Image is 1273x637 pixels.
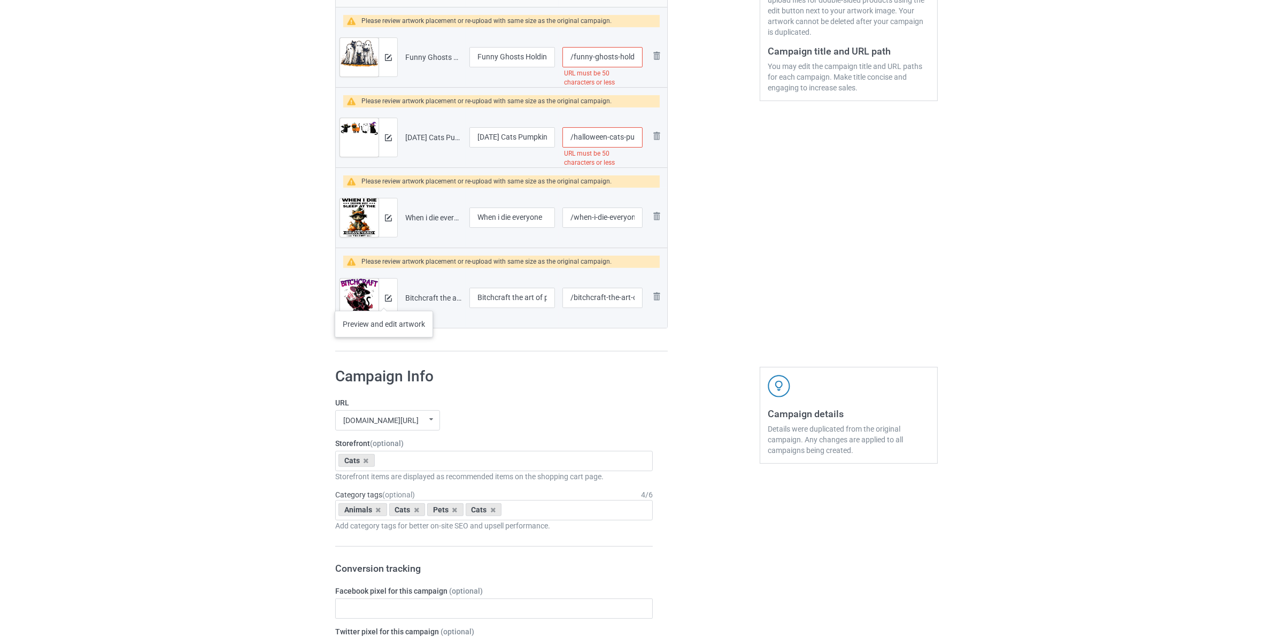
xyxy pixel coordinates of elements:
img: svg+xml;base64,PD94bWwgdmVyc2lvbj0iMS4wIiBlbmNvZGluZz0iVVRGLTgiPz4KPHN2ZyB3aWR0aD0iMjhweCIgaGVpZ2... [650,290,663,303]
div: When i die everyone.png [405,212,462,223]
img: warning [347,258,361,266]
div: Please review artwork placement or re-upload with same size as the original campaign. [361,256,612,268]
img: original.png [340,118,379,164]
div: Preview and edit artwork [335,311,433,337]
div: Funny Ghosts Holding Black Cats [DATE] Ghost Cat Lovers TShirt.png [405,52,462,63]
div: Please review artwork placement or re-upload with same size as the original campaign. [361,95,612,108]
span: (optional) [370,439,404,448]
div: URL must be 50 characters or less [562,67,643,89]
div: Details were duplicated from the original campaign. Any changes are applied to all campaigns bein... [768,424,930,456]
img: svg+xml;base64,PD94bWwgdmVyc2lvbj0iMS4wIiBlbmNvZGluZz0iVVRGLTgiPz4KPHN2ZyB3aWR0aD0iMTRweCIgaGVpZ2... [385,134,392,141]
label: Facebook pixel for this campaign [335,586,653,596]
img: svg+xml;base64,PD94bWwgdmVyc2lvbj0iMS4wIiBlbmNvZGluZz0iVVRGLTgiPz4KPHN2ZyB3aWR0aD0iMTRweCIgaGVpZ2... [385,214,392,221]
div: Pets [427,503,464,516]
img: original.png [340,279,379,325]
img: svg+xml;base64,PD94bWwgdmVyc2lvbj0iMS4wIiBlbmNvZGluZz0iVVRGLTgiPz4KPHN2ZyB3aWR0aD0iMTRweCIgaGVpZ2... [385,54,392,61]
img: svg+xml;base64,PD94bWwgdmVyc2lvbj0iMS4wIiBlbmNvZGluZz0iVVRGLTgiPz4KPHN2ZyB3aWR0aD0iMjhweCIgaGVpZ2... [650,49,663,62]
div: Cats [338,454,375,467]
div: URL must be 50 characters or less [562,148,643,169]
label: Category tags [335,489,415,500]
div: Animals [338,503,387,516]
div: Storefront items are displayed as recommended items on the shopping cart page. [335,471,653,482]
img: warning [347,97,361,105]
img: warning [347,17,361,25]
div: [DOMAIN_NAME][URL] [343,417,419,424]
div: 4 / 6 [641,489,653,500]
img: svg+xml;base64,PD94bWwgdmVyc2lvbj0iMS4wIiBlbmNvZGluZz0iVVRGLTgiPz4KPHN2ZyB3aWR0aD0iMjhweCIgaGVpZ2... [650,210,663,222]
label: Storefront [335,438,653,449]
img: svg+xml;base64,PD94bWwgdmVyc2lvbj0iMS4wIiBlbmNvZGluZz0iVVRGLTgiPz4KPHN2ZyB3aWR0aD0iNDJweCIgaGVpZ2... [768,375,790,397]
span: (optional) [382,490,415,499]
h3: Campaign title and URL path [768,45,930,57]
img: svg+xml;base64,PD94bWwgdmVyc2lvbj0iMS4wIiBlbmNvZGluZz0iVVRGLTgiPz4KPHN2ZyB3aWR0aD0iMTRweCIgaGVpZ2... [385,295,392,302]
div: Bitchcraft the art of pissing.png [405,293,462,303]
div: Cats [466,503,502,516]
span: (optional) [441,627,474,636]
div: You may edit the campaign title and URL paths for each campaign. Make title concise and engaging ... [768,61,930,93]
h3: Campaign details [768,408,930,420]
h3: Conversion tracking [335,562,653,574]
div: [DATE] Cats Pumpkin Ghost Witch Costume Girls Kids Women TShirt.png [405,132,462,143]
img: original.png [340,198,379,244]
div: Please review artwork placement or re-upload with same size as the original campaign. [361,15,612,27]
span: (optional) [449,587,483,595]
label: Twitter pixel for this campaign [335,626,653,637]
h1: Campaign Info [335,367,653,386]
img: original.png [340,38,379,84]
img: svg+xml;base64,PD94bWwgdmVyc2lvbj0iMS4wIiBlbmNvZGluZz0iVVRGLTgiPz4KPHN2ZyB3aWR0aD0iMjhweCIgaGVpZ2... [650,129,663,142]
img: warning [347,178,361,186]
div: Cats [389,503,426,516]
div: Add category tags for better on-site SEO and upsell performance. [335,520,653,531]
div: Please review artwork placement or re-upload with same size as the original campaign. [361,175,612,188]
label: URL [335,397,653,408]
